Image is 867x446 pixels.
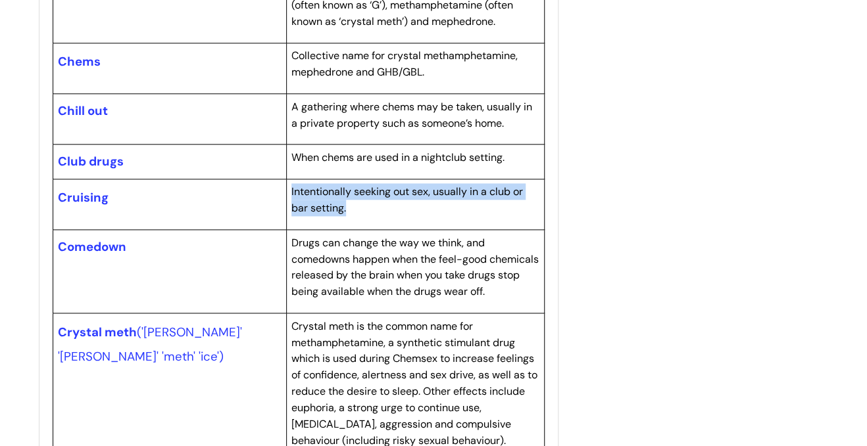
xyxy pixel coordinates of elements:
span: When chems are used in a nightclub setting. [291,150,505,164]
span: Comedown [58,238,126,255]
span: Crystal meth [58,324,137,340]
span: Chill out [58,102,108,119]
span: Drugs can change the way we think, and comedowns happen when the feel-good chemicals released by ... [291,236,539,298]
span: Collective name for crystal methamphetamine, mephedrone and GHB/GBL. [291,49,518,79]
span: Chems [58,53,101,70]
span: A gathering where chems may be taken, usually in a private property such as someone’s home. [291,100,532,130]
span: ('[PERSON_NAME]' '[PERSON_NAME]' 'meth' 'ice') [58,324,242,365]
span: Cruising [58,189,109,206]
span: Intentionally seeking out sex, usually in a club or bar setting. [291,185,523,215]
span: Club drugs [58,153,124,169]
